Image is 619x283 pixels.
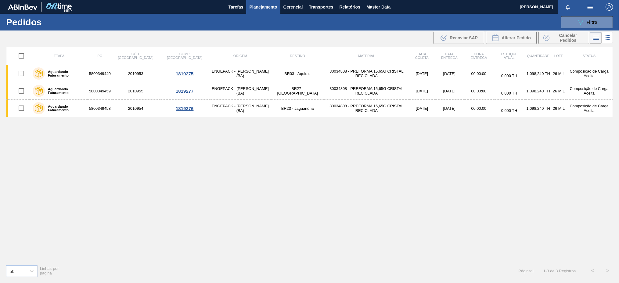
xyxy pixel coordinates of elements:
span: Gerencial [283,3,303,11]
label: Aguardando Faturamento [45,87,86,95]
td: 26 MIL [552,100,566,117]
span: Quantidade [527,54,549,58]
div: 50 [9,268,15,274]
td: 5800349459 [88,82,112,100]
div: Alterar Pedido [486,32,537,44]
a: Aguardando Faturamento58003494592010955ENGEPACK - [PERSON_NAME] (BA)BR27 - [GEOGRAPHIC_DATA]30034... [6,82,613,100]
span: Destino [290,54,305,58]
td: 30034808 - PREFORMA 15,65G CRISTAL RECICLADA [324,100,409,117]
td: 30034808 - PREFORMA 15,65G CRISTAL RECICLADA [324,82,409,100]
td: ENGEPACK - [PERSON_NAME] (BA) [210,82,271,100]
button: Notificações [558,3,578,11]
td: [DATE] [409,65,435,82]
img: userActions [586,3,593,11]
button: Filtro [561,16,613,28]
span: Alterar Pedido [502,35,531,40]
span: Planejamento [249,3,277,11]
span: Master Data [366,3,390,11]
td: 1.098,240 TH [525,65,552,82]
td: 30034808 - PREFORMA 15,65G CRISTAL RECICLADA [324,65,409,82]
td: 5800349458 [88,100,112,117]
td: 00:00:00 [464,82,494,100]
td: 1.098,240 TH [525,100,552,117]
span: Estoque atual [501,52,518,59]
span: Linhas por página [40,266,59,275]
td: Composição de Carga Aceita [566,100,613,117]
img: TNhmsLtSVTkK8tSr43FrP2fwEKptu5GPRR3wAAAABJRU5ErkJggg== [8,4,37,10]
td: BR23 - Jaguariúna [271,100,324,117]
span: Lote [554,54,563,58]
button: > [600,263,615,278]
span: 0,000 TH [501,108,517,113]
div: Reenviar SAP [434,32,484,44]
span: Filtro [587,20,597,25]
h1: Pedidos [6,19,98,26]
td: [DATE] [435,65,464,82]
label: Aguardando Faturamento [45,70,86,77]
td: Composição de Carga Aceita [566,82,613,100]
td: 00:00:00 [464,100,494,117]
span: Data coleta [415,52,429,59]
span: Cancelar Pedidos [552,33,584,43]
td: ENGEPACK - [PERSON_NAME] (BA) [210,100,271,117]
a: Aguardando Faturamento58003494402010953ENGEPACK - [PERSON_NAME] (BA)BR03 - Aquiraz30034808 - PREF... [6,65,613,82]
a: Aguardando Faturamento58003494582010954ENGEPACK - [PERSON_NAME] (BA)BR23 - Jaguariúna30034808 - P... [6,100,613,117]
div: 1819276 [160,106,209,111]
span: Hora Entrega [470,52,487,59]
td: BR03 - Aquiraz [271,65,324,82]
span: Transportes [309,3,333,11]
td: 2010953 [112,65,160,82]
span: Comp. [GEOGRAPHIC_DATA] [167,52,202,59]
span: Cód. [GEOGRAPHIC_DATA] [118,52,153,59]
div: 1819277 [160,88,209,94]
td: 26 MIL [552,82,566,100]
img: Logout [606,3,613,11]
span: Data entrega [441,52,458,59]
div: Cancelar Pedidos em Massa [538,32,589,44]
td: BR27 - [GEOGRAPHIC_DATA] [271,82,324,100]
span: Página : 1 [518,269,534,273]
td: 5800349440 [88,65,112,82]
td: ENGEPACK - [PERSON_NAME] (BA) [210,65,271,82]
td: 26 MIL [552,65,566,82]
span: 0,000 TH [501,73,517,78]
button: < [585,263,600,278]
span: 0,000 TH [501,91,517,95]
button: Cancelar Pedidos [538,32,589,44]
span: PO [97,54,102,58]
span: Reenviar SAP [450,35,478,40]
span: Etapa [54,54,64,58]
span: Tarefas [229,3,243,11]
td: [DATE] [409,100,435,117]
div: Visão em Cards [602,32,613,44]
span: Status [583,54,596,58]
span: Material [358,54,375,58]
div: 1819275 [160,71,209,76]
td: 2010954 [112,100,160,117]
td: [DATE] [435,82,464,100]
span: 1 - 3 de 3 Registros [543,269,576,273]
td: 00:00:00 [464,65,494,82]
span: Origem [233,54,247,58]
td: 1.098,240 TH [525,82,552,100]
label: Aguardando Faturamento [45,105,86,112]
td: 2010955 [112,82,160,100]
td: Composição de Carga Aceita [566,65,613,82]
span: Relatórios [339,3,360,11]
td: [DATE] [409,82,435,100]
div: Visão em Lista [590,32,602,44]
td: [DATE] [435,100,464,117]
